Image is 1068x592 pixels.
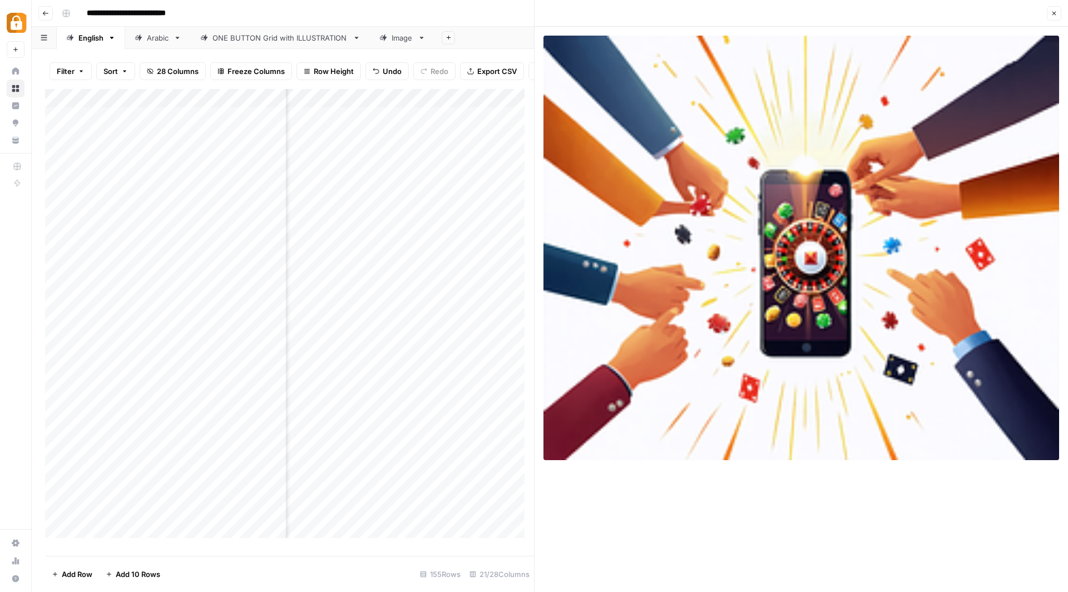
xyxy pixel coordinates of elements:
span: Filter [57,66,75,77]
div: Image [392,32,413,43]
span: Row Height [314,66,354,77]
button: Workspace: Adzz [7,9,24,37]
img: Row/Cell [543,36,1059,460]
span: Export CSV [477,66,517,77]
button: Row Height [296,62,361,80]
button: Add Row [45,565,99,583]
a: Usage [7,552,24,570]
a: Browse [7,80,24,97]
span: Undo [383,66,402,77]
button: Redo [413,62,456,80]
span: Redo [431,66,448,77]
img: Adzz Logo [7,13,27,33]
div: ONE BUTTON Grid with ILLUSTRATION [212,32,348,43]
span: Add 10 Rows [116,569,160,580]
button: Sort [96,62,135,80]
a: Opportunities [7,114,24,132]
a: Image [370,27,435,49]
span: Sort [103,66,118,77]
a: Your Data [7,131,24,149]
div: 155 Rows [416,565,465,583]
button: Export CSV [460,62,524,80]
button: Filter [50,62,92,80]
span: 28 Columns [157,66,199,77]
button: Undo [365,62,409,80]
a: Home [7,62,24,80]
div: Arabic [147,32,169,43]
a: Arabic [125,27,191,49]
div: 21/28 Columns [465,565,534,583]
a: ONE BUTTON Grid with ILLUSTRATION [191,27,370,49]
span: Add Row [62,569,92,580]
button: Freeze Columns [210,62,292,80]
a: Insights [7,97,24,115]
button: Add 10 Rows [99,565,167,583]
a: English [57,27,125,49]
span: Freeze Columns [228,66,285,77]
button: Help + Support [7,570,24,588]
button: 28 Columns [140,62,206,80]
a: Settings [7,534,24,552]
div: English [78,32,103,43]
